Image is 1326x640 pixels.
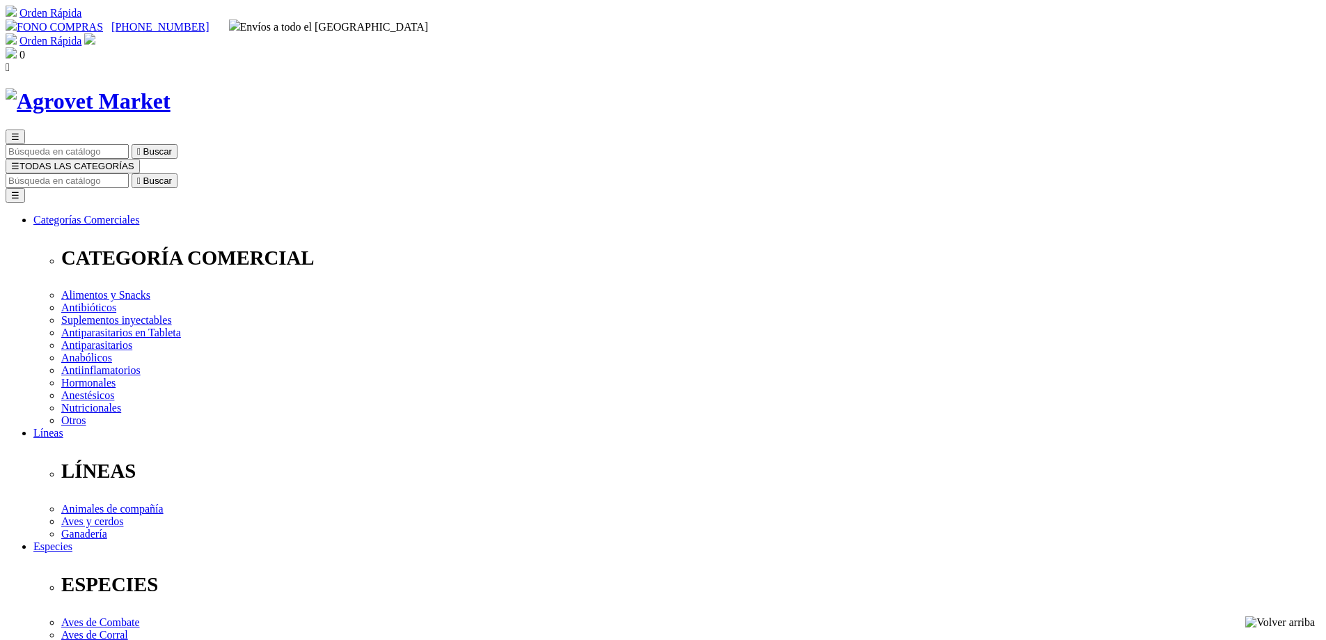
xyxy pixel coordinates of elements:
i:  [137,175,141,186]
img: Agrovet Market [6,88,171,114]
p: ESPECIES [61,573,1320,596]
img: shopping-cart.svg [6,33,17,45]
img: Volver arriba [1245,616,1315,629]
span: ☰ [11,132,19,142]
p: LÍNEAS [61,460,1320,483]
button: ☰ [6,188,25,203]
img: user.svg [84,33,95,45]
a: Especies [33,540,72,552]
a: Aves de Combate [61,616,140,628]
span: 0 [19,49,25,61]
button:  Buscar [132,173,177,188]
i:  [6,61,10,73]
img: shopping-cart.svg [6,6,17,17]
a: Alimentos y Snacks [61,289,150,301]
img: delivery-truck.svg [229,19,240,31]
a: Anabólicos [61,352,112,364]
button:  Buscar [132,144,177,159]
a: Antiinflamatorios [61,364,141,376]
a: Orden Rápida [19,7,81,19]
a: Ganadería [61,528,107,540]
a: Antiparasitarios en Tableta [61,327,181,338]
input: Buscar [6,173,129,188]
a: Aves y cerdos [61,515,123,527]
a: FONO COMPRAS [6,21,103,33]
p: CATEGORÍA COMERCIAL [61,247,1320,270]
i:  [137,146,141,157]
img: phone.svg [6,19,17,31]
a: Nutricionales [61,402,121,414]
a: Orden Rápida [19,35,81,47]
a: Líneas [33,427,63,439]
input: Buscar [6,144,129,159]
a: Acceda a su cuenta de cliente [84,35,95,47]
img: shopping-bag.svg [6,47,17,58]
a: Hormonales [61,377,116,389]
button: ☰TODAS LAS CATEGORÍAS [6,159,140,173]
span: ☰ [11,161,19,171]
span: Envíos a todo el [GEOGRAPHIC_DATA] [229,21,429,33]
a: Antiparasitarios [61,339,132,351]
button: ☰ [6,130,25,144]
a: Otros [61,414,86,426]
a: [PHONE_NUMBER] [111,21,209,33]
a: Anestésicos [61,389,114,401]
a: Antibióticos [61,302,116,313]
a: Suplementos inyectables [61,314,172,326]
a: Animales de compañía [61,503,164,515]
span: Buscar [143,175,172,186]
span: Buscar [143,146,172,157]
a: Categorías Comerciales [33,214,139,226]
